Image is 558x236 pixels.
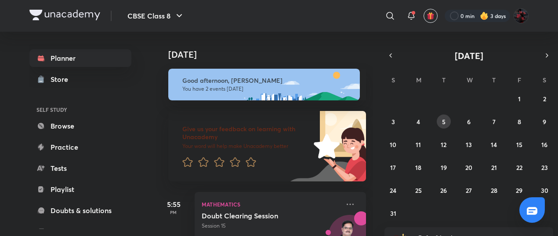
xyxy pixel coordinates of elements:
[487,183,501,197] button: August 28, 2025
[491,140,497,149] abbr: August 14, 2025
[467,118,471,126] abbr: August 6, 2025
[51,74,73,85] div: Store
[411,160,425,174] button: August 18, 2025
[455,50,483,62] span: [DATE]
[487,137,501,151] button: August 14, 2025
[386,183,400,197] button: August 24, 2025
[480,11,489,20] img: streak
[543,118,546,126] abbr: August 9, 2025
[516,163,522,172] abbr: August 22, 2025
[390,186,396,195] abbr: August 24, 2025
[441,140,446,149] abbr: August 12, 2025
[202,222,340,230] p: Session 15
[462,114,476,129] button: August 6, 2025
[411,137,425,151] button: August 11, 2025
[541,186,548,195] abbr: August 30, 2025
[440,186,447,195] abbr: August 26, 2025
[284,111,366,181] img: feedback_image
[182,125,311,141] h6: Give us your feedback on learning with Unacademy
[390,209,396,218] abbr: August 31, 2025
[390,163,396,172] abbr: August 17, 2025
[29,181,131,198] a: Playlist
[156,210,191,215] p: PM
[29,202,131,219] a: Doubts & solutions
[391,76,395,84] abbr: Sunday
[487,160,501,174] button: August 21, 2025
[156,199,191,210] h5: 5:55
[518,76,521,84] abbr: Friday
[462,183,476,197] button: August 27, 2025
[541,163,548,172] abbr: August 23, 2025
[411,183,425,197] button: August 25, 2025
[518,95,521,103] abbr: August 1, 2025
[390,140,396,149] abbr: August 10, 2025
[466,186,472,195] abbr: August 27, 2025
[416,140,421,149] abbr: August 11, 2025
[29,159,131,177] a: Tests
[29,70,131,88] a: Store
[424,9,438,23] button: avatar
[493,118,496,126] abbr: August 7, 2025
[492,76,496,84] abbr: Thursday
[386,137,400,151] button: August 10, 2025
[462,137,476,151] button: August 13, 2025
[415,163,421,172] abbr: August 18, 2025
[391,118,395,126] abbr: August 3, 2025
[29,49,131,67] a: Planner
[29,117,131,135] a: Browse
[437,160,451,174] button: August 19, 2025
[29,10,100,20] img: Company Logo
[491,186,497,195] abbr: August 28, 2025
[462,160,476,174] button: August 20, 2025
[29,10,100,22] a: Company Logo
[512,114,526,129] button: August 8, 2025
[467,76,473,84] abbr: Wednesday
[202,211,311,220] h5: Doubt Clearing Session
[411,114,425,129] button: August 4, 2025
[518,118,521,126] abbr: August 8, 2025
[487,114,501,129] button: August 7, 2025
[512,92,526,106] button: August 1, 2025
[386,114,400,129] button: August 3, 2025
[202,199,340,210] p: Mathematics
[465,163,472,172] abbr: August 20, 2025
[537,137,551,151] button: August 16, 2025
[537,160,551,174] button: August 23, 2025
[29,138,131,156] a: Practice
[415,186,422,195] abbr: August 25, 2025
[168,69,360,100] img: afternoon
[543,76,546,84] abbr: Saturday
[416,76,421,84] abbr: Monday
[386,160,400,174] button: August 17, 2025
[516,186,522,195] abbr: August 29, 2025
[441,163,447,172] abbr: August 19, 2025
[512,160,526,174] button: August 22, 2025
[491,163,497,172] abbr: August 21, 2025
[417,118,420,126] abbr: August 4, 2025
[437,137,451,151] button: August 12, 2025
[442,76,446,84] abbr: Tuesday
[537,183,551,197] button: August 30, 2025
[437,114,451,129] button: August 5, 2025
[427,12,435,20] img: avatar
[168,49,375,60] h4: [DATE]
[537,114,551,129] button: August 9, 2025
[516,140,522,149] abbr: August 15, 2025
[437,183,451,197] button: August 26, 2025
[386,206,400,220] button: August 31, 2025
[541,140,547,149] abbr: August 16, 2025
[29,102,131,117] h6: SELF STUDY
[182,143,311,150] p: Your word will help make Unacademy better
[182,85,352,92] p: You have 2 events [DATE]
[442,118,446,126] abbr: August 5, 2025
[537,92,551,106] button: August 2, 2025
[466,140,472,149] abbr: August 13, 2025
[122,7,190,25] button: CBSE Class 8
[182,77,352,85] h6: Good afternoon, [PERSON_NAME]
[543,95,546,103] abbr: August 2, 2025
[397,49,541,62] button: [DATE]
[512,137,526,151] button: August 15, 2025
[514,8,529,23] img: Ananya
[512,183,526,197] button: August 29, 2025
